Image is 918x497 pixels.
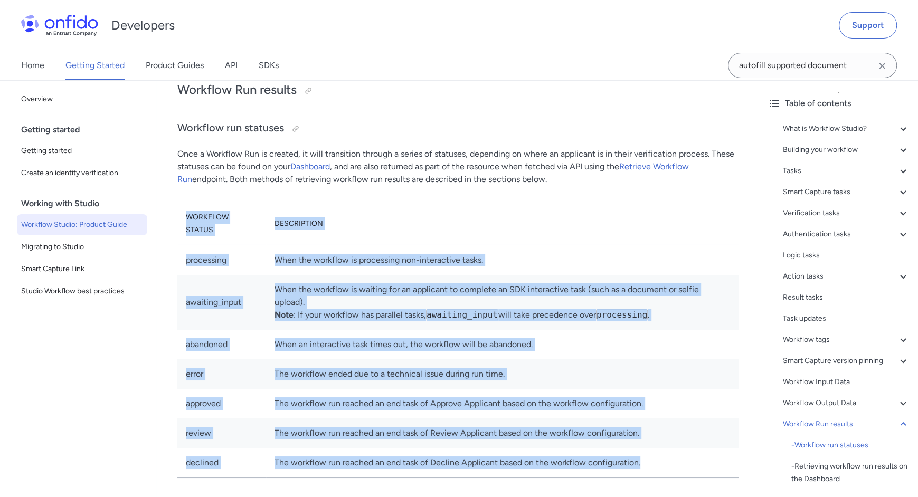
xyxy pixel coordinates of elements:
[17,259,147,280] a: Smart Capture Link
[290,161,330,171] a: Dashboard
[275,310,294,320] strong: Note
[21,241,143,253] span: Migrating to Studio
[177,330,266,359] td: abandoned
[426,309,498,320] code: awaiting_input
[177,81,739,99] h2: Workflow Run results
[783,355,910,367] a: Smart Capture version pinning
[146,51,204,80] a: Product Guides
[783,122,910,135] a: What is Workflow Studio?
[21,167,143,179] span: Create an identity verification
[21,285,143,298] span: Studio Workflow best practices
[783,291,910,304] a: Result tasks
[728,53,897,78] input: Onfido search input field
[783,249,910,262] a: Logic tasks
[783,376,910,388] a: Workflow Input Data
[17,140,147,161] a: Getting started
[783,270,910,283] a: Action tasks
[17,163,147,184] a: Create an identity verification
[783,207,910,219] a: Verification tasks
[225,51,238,80] a: API
[177,203,266,245] th: Workflow status
[783,186,910,198] a: Smart Capture tasks
[266,203,739,245] th: Description
[177,418,266,448] td: review
[791,439,910,452] a: -Workflow run statuses
[17,214,147,235] a: Workflow Studio: Product Guide
[266,359,739,389] td: The workflow ended due to a technical issue during run time.
[791,460,910,485] div: - Retrieving workflow run results on the Dashboard
[21,15,98,36] img: Onfido Logo
[177,389,266,418] td: approved
[177,245,266,275] td: processing
[65,51,125,80] a: Getting Started
[17,281,147,302] a: Studio Workflow best practices
[21,218,143,231] span: Workflow Studio: Product Guide
[266,245,739,275] td: When the workflow is processing non-interactive tasks.
[768,97,910,110] div: Table of contents
[21,263,143,275] span: Smart Capture Link
[783,165,910,177] a: Tasks
[177,120,739,137] h3: Workflow run statuses
[266,275,739,330] td: When the workflow is waiting for an applicant to complete an SDK interactive task (such as a docu...
[596,309,648,320] code: processing
[17,236,147,257] a: Migrating to Studio
[177,275,266,330] td: awaiting_input
[177,148,739,186] p: Once a Workflow Run is created, it will transition through a series of statuses, depending on whe...
[177,448,266,478] td: declined
[111,17,175,34] h1: Developers
[17,89,147,110] a: Overview
[21,119,152,140] div: Getting started
[783,397,910,409] a: Workflow Output Data
[791,439,910,452] div: - Workflow run statuses
[21,145,143,157] span: Getting started
[783,144,910,156] a: Building your workflow
[783,312,910,325] a: Task updates
[177,359,266,389] td: error
[783,228,910,241] a: Authentication tasks
[783,418,910,431] a: Workflow Run results
[266,389,739,418] td: The workflow run reached an end task of Approve Applicant based on the workflow configuration.
[21,93,143,106] span: Overview
[266,448,739,478] td: The workflow run reached an end task of Decline Applicant based on the workflow configuration.
[839,12,897,39] a: Support
[266,418,739,448] td: The workflow run reached an end task of Review Applicant based on the workflow configuration.
[266,330,739,359] td: When an interactive task times out, the workflow will be abandoned.
[783,333,910,346] a: Workflow tags
[259,51,279,80] a: SDKs
[21,193,152,214] div: Working with Studio
[876,60,888,72] svg: Clear search field button
[791,460,910,485] a: -Retrieving workflow run results on the Dashboard
[21,51,44,80] a: Home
